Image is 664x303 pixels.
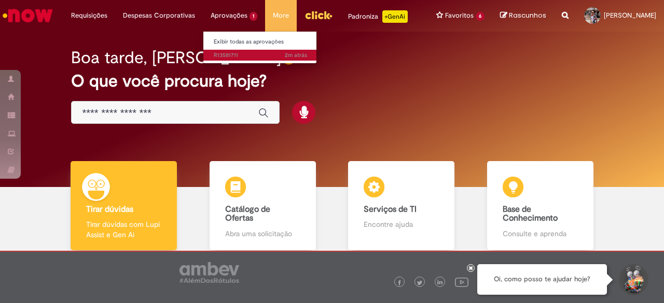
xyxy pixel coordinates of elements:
a: Serviços de TI Encontre ajuda [332,161,471,251]
p: +GenAi [382,10,408,23]
p: Tirar dúvidas com Lupi Assist e Gen Ai [86,219,161,240]
span: 1 [250,12,257,21]
img: click_logo_yellow_360x200.png [305,7,333,23]
b: Catálogo de Ofertas [225,204,270,224]
button: Iniciar Conversa de Suporte [617,264,648,295]
p: Abra uma solicitação [225,228,300,239]
span: 6 [476,12,485,21]
span: Favoritos [445,10,474,21]
p: Encontre ajuda [364,219,439,229]
span: Aprovações [211,10,247,21]
span: [PERSON_NAME] [604,11,656,20]
a: Rascunhos [500,11,546,21]
span: Rascunhos [509,10,546,20]
a: Base de Conhecimento Consulte e aprenda [471,161,610,251]
h2: O que você procura hoje? [71,72,592,90]
a: Tirar dúvidas Tirar dúvidas com Lupi Assist e Gen Ai [54,161,193,251]
b: Serviços de TI [364,204,417,214]
span: Despesas Corporativas [123,10,195,21]
time: 30/09/2025 14:06:59 [285,51,307,59]
div: Padroniza [348,10,408,23]
p: Consulte e aprenda [503,228,578,239]
img: logo_footer_ambev_rotulo_gray.png [179,262,239,283]
a: Catálogo de Ofertas Abra uma solicitação [193,161,333,251]
img: logo_footer_linkedin.png [437,280,442,286]
span: More [273,10,289,21]
span: 2m atrás [285,51,307,59]
a: Aberto R13581711 : [203,50,317,61]
a: Exibir todas as aprovações [203,36,317,48]
b: Base de Conhecimento [503,204,558,224]
img: logo_footer_twitter.png [417,280,422,285]
div: Oi, como posso te ajudar hoje? [477,264,607,295]
h2: Boa tarde, [PERSON_NAME] [71,49,281,67]
img: ServiceNow [1,5,54,26]
b: Tirar dúvidas [86,204,133,214]
span: Requisições [71,10,107,21]
ul: Aprovações [203,31,317,64]
img: logo_footer_youtube.png [455,275,468,288]
img: logo_footer_facebook.png [397,280,402,285]
span: R13581711 [214,51,307,60]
